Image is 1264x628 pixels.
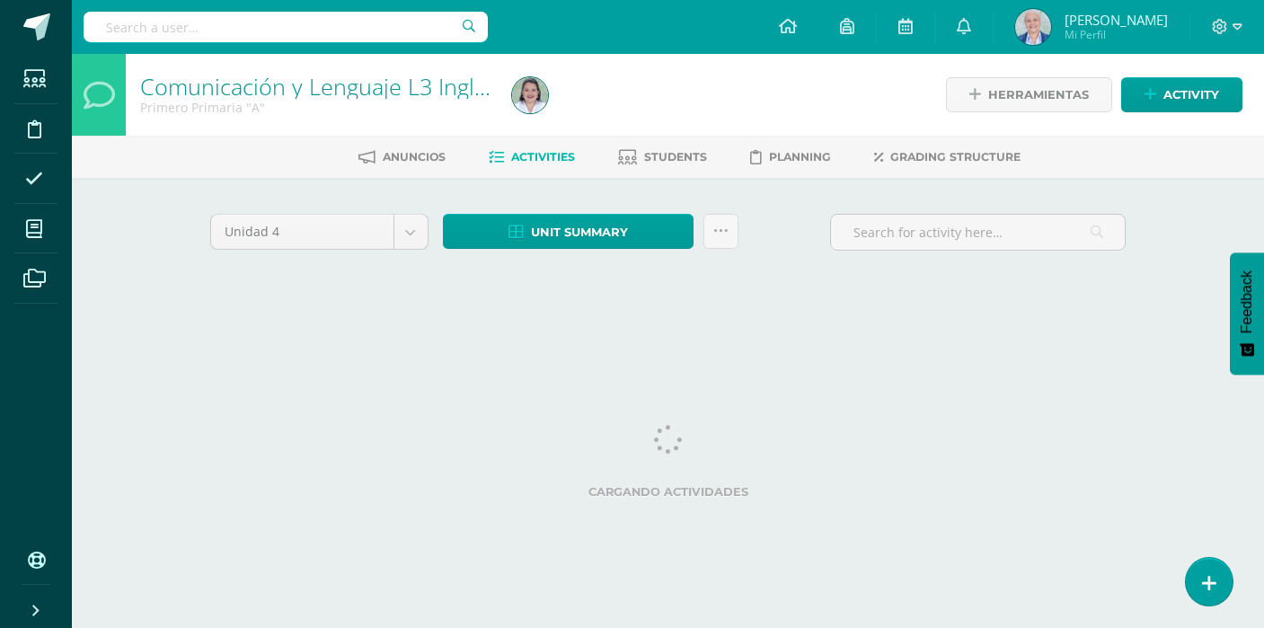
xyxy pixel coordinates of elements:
[210,485,1127,499] label: Cargando actividades
[890,150,1021,164] span: Grading structure
[140,71,498,102] a: Comunicación y Lenguaje L3 Inglés
[644,150,707,164] span: Students
[1015,9,1051,45] img: 7f9121963eb843c30c7fd736a29cc10b.png
[946,77,1112,112] a: Herramientas
[1121,77,1242,112] a: Activity
[489,143,575,172] a: Activities
[1065,11,1168,29] span: [PERSON_NAME]
[511,150,575,164] span: Activities
[618,143,707,172] a: Students
[140,74,491,99] h1: Comunicación y Lenguaje L3 Inglés
[225,215,380,249] span: Unidad 4
[140,99,491,116] div: Primero Primaria 'A'
[874,143,1021,172] a: Grading structure
[358,143,446,172] a: Anuncios
[211,215,428,249] a: Unidad 4
[1163,78,1219,111] span: Activity
[1065,27,1168,42] span: Mi Perfil
[988,78,1089,111] span: Herramientas
[443,214,694,249] a: Unit summary
[750,143,831,172] a: Planning
[531,216,628,249] span: Unit summary
[383,150,446,164] span: Anuncios
[769,150,831,164] span: Planning
[512,77,548,113] img: 2df6234a8a748843a6fab2bfeb2f36da.png
[84,12,488,42] input: Search a user…
[1230,252,1264,375] button: Feedback - Mostrar encuesta
[831,215,1125,250] input: Search for activity here…
[1239,270,1255,333] span: Feedback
